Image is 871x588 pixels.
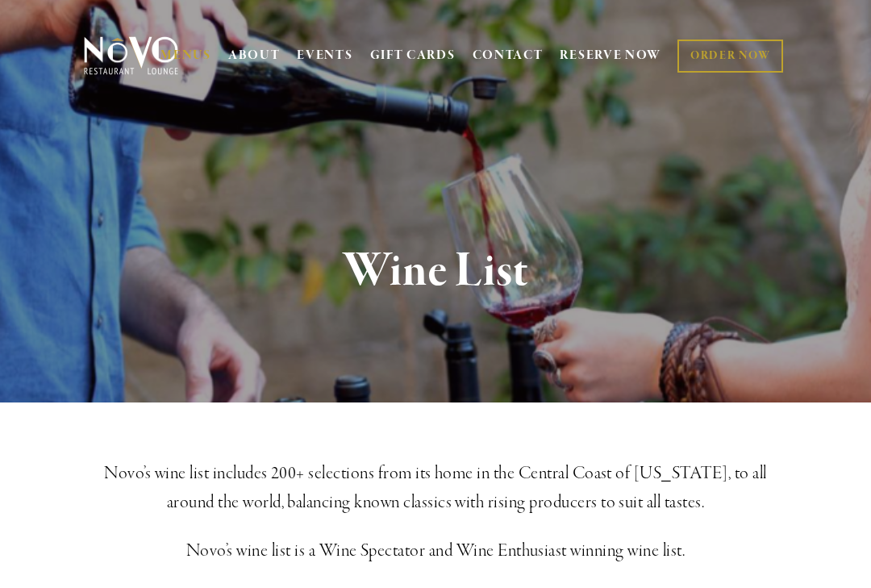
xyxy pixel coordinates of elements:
[297,48,352,64] a: EVENTS
[160,48,211,64] a: MENUS
[81,35,181,76] img: Novo Restaurant &amp; Lounge
[560,40,661,71] a: RESERVE NOW
[473,40,544,71] a: CONTACT
[102,536,769,565] h3: Novo’s wine list is a Wine Spectator and Wine Enthusiast winning wine list.
[228,48,281,64] a: ABOUT
[677,40,783,73] a: ORDER NOW
[370,40,456,71] a: GIFT CARDS
[102,459,769,517] h3: Novo’s wine list includes 200+ selections from its home in the Central Coast of [US_STATE], to al...
[102,245,769,298] h1: Wine List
